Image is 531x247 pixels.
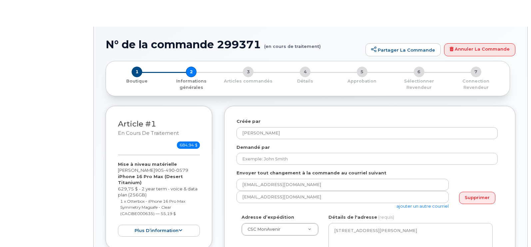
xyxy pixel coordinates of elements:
label: Adresse d’expédition [242,214,294,220]
span: CSC MonAvenir [248,227,280,232]
strong: Mise à niveau matérielle [118,161,177,167]
small: en cours de traitement [118,130,179,136]
label: Détails de l'adresse [328,214,377,220]
strong: iPhone 16 Pro Max (Desert Titanium) [118,174,183,185]
span: 684,94 $ [177,141,200,149]
small: 1 x Otterbox - iPhone 16 Pro Max Symmetry Magsafe - Clear (CACIBE000635) — 55,19 $ [120,199,185,216]
span: 490 [164,167,175,173]
a: Partager la commande [365,43,441,57]
label: Envoyer tout changement à la commande au courriel suivant [237,170,386,176]
input: Exemple: John Smith [237,153,498,165]
label: Demandé par [237,144,270,150]
h1: N° de la commande 299371 [106,39,362,50]
a: Annuler la commande [444,43,515,57]
span: (requis) [378,214,394,220]
span: 0579 [175,167,188,173]
a: ajouter un autre courriel [396,203,449,209]
small: (en cours de traitement) [264,39,321,49]
span: 1 [132,67,142,77]
label: Créée par [237,118,261,124]
a: 1 Boutique [111,77,163,84]
a: CSC MonAvenir [242,223,318,235]
h3: Article #1 [118,120,179,137]
span: 905 [155,167,188,173]
input: Exemple: john@appleseed.com [237,179,449,191]
p: Boutique [114,78,160,84]
a: Supprimer [459,192,495,204]
button: plus d’information [118,225,200,237]
div: [PERSON_NAME] 629,75 $ - 2 year term - voice & data plan (256GB) [118,161,200,237]
input: Exemple: john@appleseed.com [237,191,449,203]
